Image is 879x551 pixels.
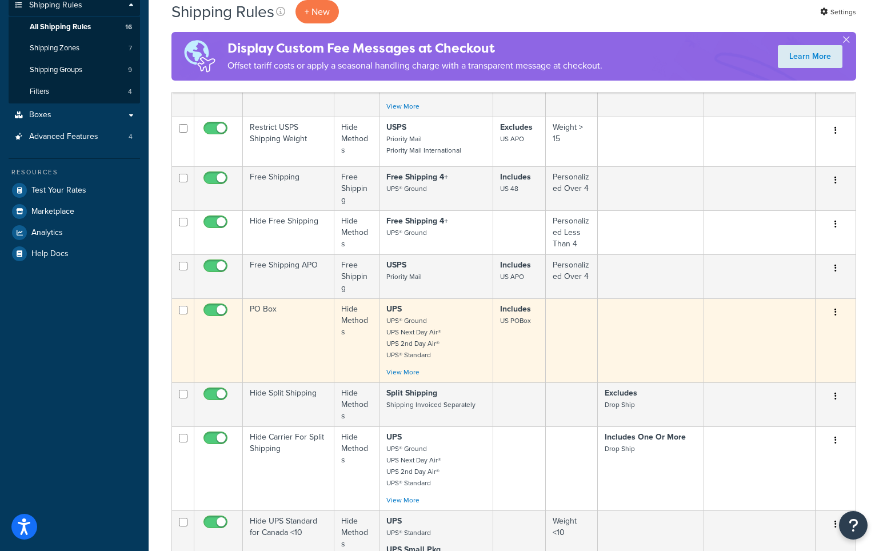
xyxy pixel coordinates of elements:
[128,87,132,97] span: 4
[9,17,140,38] li: All Shipping Rules
[125,22,132,32] span: 16
[31,186,86,195] span: Test Your Rates
[386,121,406,133] strong: USPS
[243,166,334,210] td: Free Shipping
[500,171,531,183] strong: Includes
[500,121,533,133] strong: Excludes
[386,134,461,155] small: Priority Mail Priority Mail International
[9,201,140,222] a: Marketplace
[546,117,598,166] td: Weight > 15
[386,183,427,194] small: UPS® Ground
[9,59,140,81] a: Shipping Groups 9
[546,254,598,298] td: Personalized Over 4
[820,4,856,20] a: Settings
[9,17,140,38] a: All Shipping Rules 16
[839,511,868,540] button: Open Resource Center
[29,132,98,142] span: Advanced Features
[9,105,140,126] a: Boxes
[386,400,476,410] small: Shipping Invoiced Separately
[500,303,531,315] strong: Includes
[334,254,379,298] td: Free Shipping
[31,207,74,217] span: Marketplace
[243,298,334,382] td: PO Box
[243,210,334,254] td: Hide Free Shipping
[500,316,531,326] small: US POBox
[171,32,227,81] img: duties-banner-06bc72dcb5fe05cb3f9472aba00be2ae8eb53ab6f0d8bb03d382ba314ac3c341.png
[605,387,637,399] strong: Excludes
[9,180,140,201] a: Test Your Rates
[29,1,82,10] span: Shipping Rules
[171,1,274,23] h1: Shipping Rules
[500,134,524,144] small: US APO
[9,167,140,177] div: Resources
[9,81,140,102] li: Filters
[30,87,49,97] span: Filters
[334,298,379,382] td: Hide Methods
[386,444,441,488] small: UPS® Ground UPS Next Day Air® UPS 2nd Day Air® UPS® Standard
[9,126,140,147] li: Advanced Features
[386,316,441,360] small: UPS® Ground UPS Next Day Air® UPS 2nd Day Air® UPS® Standard
[500,271,524,282] small: US APO
[31,249,69,259] span: Help Docs
[386,431,402,443] strong: UPS
[9,38,140,59] a: Shipping Zones 7
[9,59,140,81] li: Shipping Groups
[386,215,448,227] strong: Free Shipping 4+
[546,210,598,254] td: Personalized Less Than 4
[500,259,531,271] strong: Includes
[386,367,419,377] a: View More
[243,382,334,426] td: Hide Split Shipping
[243,117,334,166] td: Restrict USPS Shipping Weight
[386,303,402,315] strong: UPS
[386,259,406,271] strong: USPS
[386,271,422,282] small: Priority Mail
[9,81,140,102] a: Filters 4
[9,222,140,243] a: Analytics
[778,45,842,68] a: Learn More
[30,65,82,75] span: Shipping Groups
[386,171,448,183] strong: Free Shipping 4+
[334,117,379,166] td: Hide Methods
[386,515,402,527] strong: UPS
[386,101,419,111] a: View More
[30,22,91,32] span: All Shipping Rules
[546,166,598,210] td: Personalized Over 4
[386,227,427,238] small: UPS® Ground
[227,58,602,74] p: Offset tariff costs or apply a seasonal handling charge with a transparent message at checkout.
[334,210,379,254] td: Hide Methods
[243,426,334,510] td: Hide Carrier For Split Shipping
[386,495,419,505] a: View More
[129,132,133,142] span: 4
[605,444,635,454] small: Drop Ship
[9,243,140,264] a: Help Docs
[334,426,379,510] td: Hide Methods
[243,254,334,298] td: Free Shipping APO
[128,65,132,75] span: 9
[386,387,437,399] strong: Split Shipping
[31,228,63,238] span: Analytics
[29,110,51,120] span: Boxes
[30,43,79,53] span: Shipping Zones
[334,166,379,210] td: Free Shipping
[129,43,132,53] span: 7
[334,382,379,426] td: Hide Methods
[605,400,635,410] small: Drop Ship
[386,528,431,538] small: UPS® Standard
[605,431,686,443] strong: Includes One Or More
[9,38,140,59] li: Shipping Zones
[500,183,518,194] small: US 48
[9,126,140,147] a: Advanced Features 4
[227,39,602,58] h4: Display Custom Fee Messages at Checkout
